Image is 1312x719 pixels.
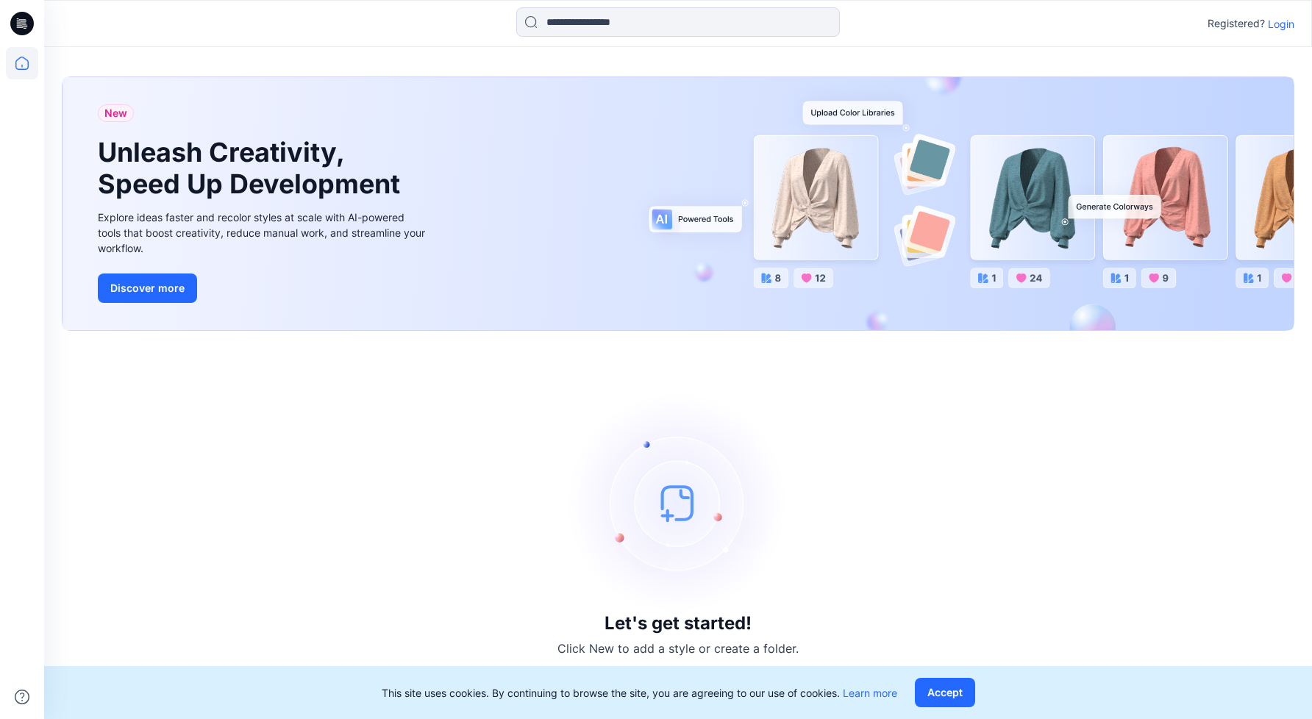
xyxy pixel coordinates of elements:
h3: Let's get started! [605,613,752,634]
h1: Unleash Creativity, Speed Up Development [98,137,407,200]
div: Explore ideas faster and recolor styles at scale with AI-powered tools that boost creativity, red... [98,210,429,256]
p: This site uses cookies. By continuing to browse the site, you are agreeing to our use of cookies. [382,685,897,701]
p: Click New to add a style or create a folder. [557,640,799,657]
p: Login [1268,16,1294,32]
a: Learn more [843,687,897,699]
p: Registered? [1208,15,1265,32]
button: Accept [915,678,975,707]
a: Discover more [98,273,429,303]
img: empty-state-image.svg [568,393,788,613]
button: Discover more [98,273,197,303]
span: New [104,104,127,122]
